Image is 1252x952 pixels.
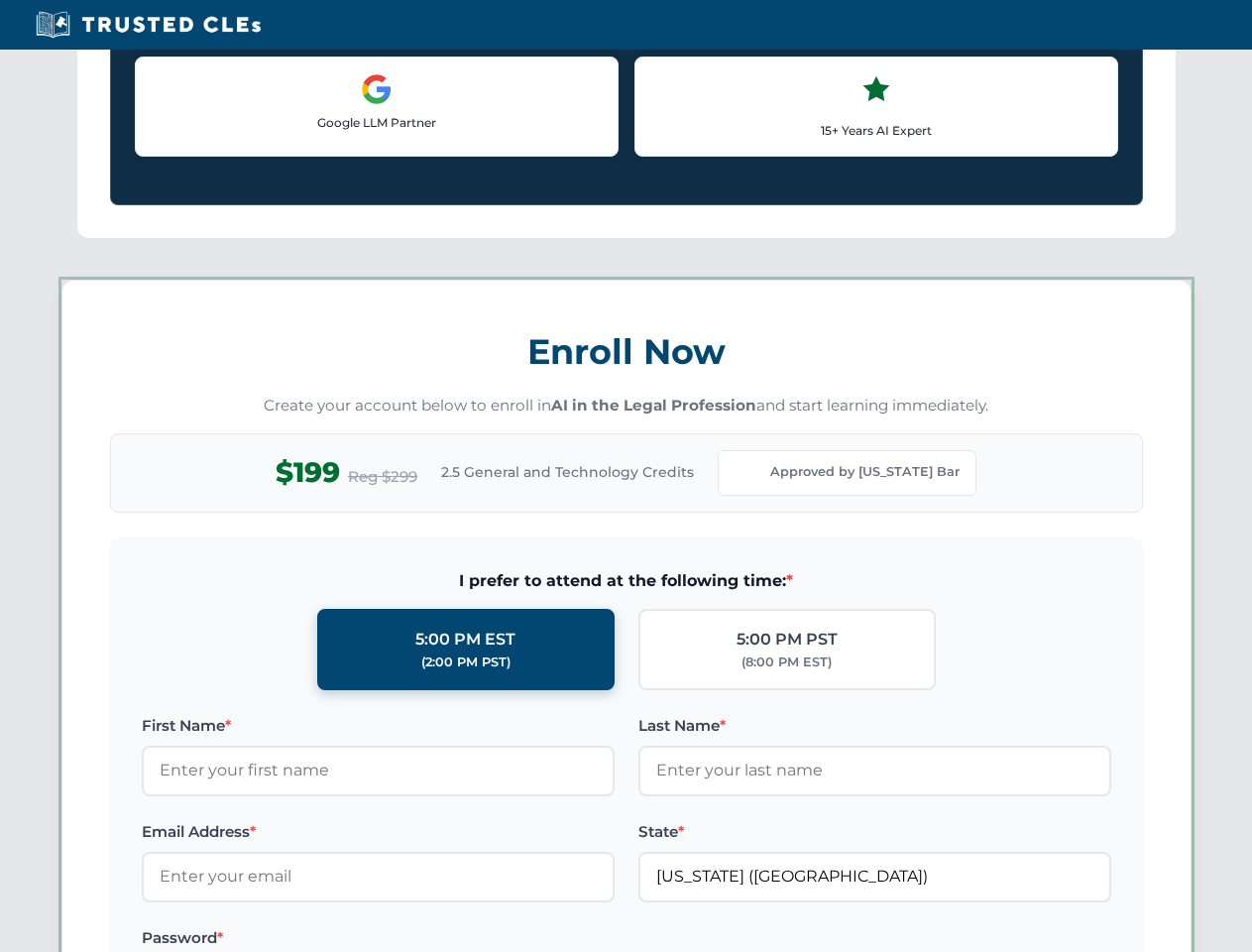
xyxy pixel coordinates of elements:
[142,820,615,844] label: Email Address
[551,396,756,415] strong: AI in the Legal Profession
[142,714,615,738] label: First Name
[735,459,762,487] img: Florida Bar
[361,73,393,105] img: Google
[737,627,838,653] div: 5:00 PM PST
[142,746,615,795] input: Enter your first name
[770,462,960,482] span: Approved by [US_STATE] Bar
[30,10,267,40] img: Trusted CLEs
[441,461,694,483] span: 2.5 General and Technology Credits
[638,852,1111,901] input: Florida (FL)
[638,820,1111,844] label: State
[638,714,1111,738] label: Last Name
[651,121,1101,140] p: 15+ Years AI Expert
[348,465,417,489] span: Reg $299
[152,113,602,132] p: Google LLM Partner
[110,320,1143,383] h3: Enroll Now
[638,746,1111,795] input: Enter your last name
[276,450,340,495] span: $199
[142,926,615,950] label: Password
[741,653,832,672] div: (8:00 PM EST)
[142,852,615,901] input: Enter your email
[421,653,511,672] div: (2:00 PM PST)
[415,627,515,653] div: 5:00 PM EST
[110,395,1143,417] p: Create your account below to enroll in and start learning immediately.
[142,568,1111,594] span: I prefer to attend at the following time:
